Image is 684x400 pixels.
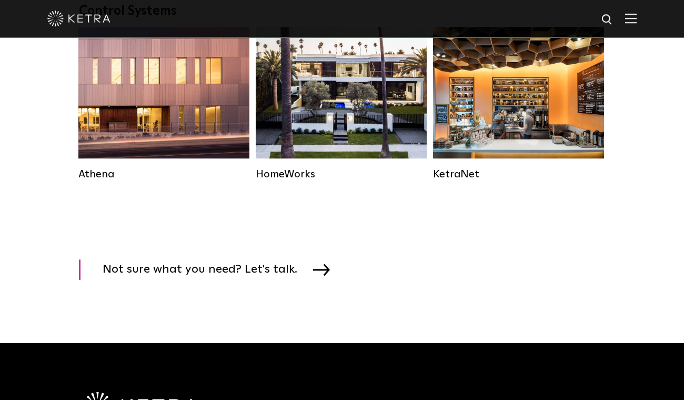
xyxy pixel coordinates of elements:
[433,27,604,181] a: KetraNet Legacy System
[601,13,614,26] img: search icon
[433,168,604,181] div: KetraNet
[79,259,343,280] a: Not sure what you need? Let's talk.
[78,168,249,181] div: Athena
[78,27,249,181] a: Athena Commercial Solution
[256,27,427,181] a: HomeWorks Residential Solution
[47,11,110,26] img: ketra-logo-2019-white
[313,264,330,275] img: arrow
[256,168,427,181] div: HomeWorks
[103,259,313,280] span: Not sure what you need? Let's talk.
[625,13,637,23] img: Hamburger%20Nav.svg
